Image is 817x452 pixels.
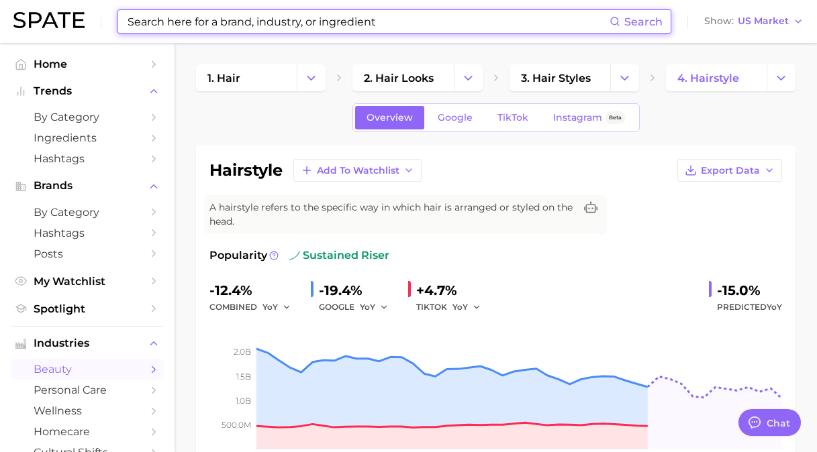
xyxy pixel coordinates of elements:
[11,400,164,421] a: wellness
[289,250,300,261] img: sustained riser
[126,10,610,33] input: Search here for a brand, industry, or ingredient
[454,64,483,91] button: Change Category
[34,111,141,123] span: by Category
[11,107,164,127] a: by Category
[610,64,639,91] button: Change Category
[717,299,782,315] span: Predicted
[701,13,807,30] button: ShowUS Market
[262,299,291,315] button: YoY
[34,58,141,70] span: Home
[542,106,637,129] a: InstagramBeta
[510,64,610,91] a: 3. hair styles
[34,384,141,396] span: personal care
[297,64,326,91] button: Change Category
[416,299,490,315] div: TIKTOK
[360,301,375,313] span: YoY
[11,81,164,101] button: Trends
[319,299,397,315] div: GOOGLE
[416,280,490,301] div: +4.7%
[11,54,164,74] a: Home
[355,106,424,129] a: Overview
[677,72,739,84] span: 4. hairstyle
[11,333,164,353] button: Industries
[11,202,164,223] a: by Category
[317,165,399,176] span: Add to Watchlist
[34,363,141,376] span: beauty
[34,404,141,417] span: wellness
[34,247,141,260] span: Posts
[11,243,164,264] a: Posts
[209,299,300,315] div: combined
[11,176,164,196] button: Brands
[209,162,283,178] h1: hairstyle
[34,85,141,97] span: Trends
[767,64,796,91] button: Change Category
[486,106,540,129] a: TikTok
[11,298,164,319] a: Spotlight
[521,72,591,84] span: 3. hair styles
[34,206,141,219] span: by Category
[452,299,481,315] button: YoY
[209,280,300,301] div: -12.4%
[209,201,575,229] span: A hairstyle refers to the specific way in which hair is arranged or styled on the head.
[11,148,164,169] a: Hashtags
[352,64,453,91] a: 2. hair looks
[364,72,434,84] span: 2. hair looks
[34,152,141,165] span: Hashtags
[360,299,389,315] button: YoY
[209,247,267,264] span: Popularity
[677,159,782,182] button: Export Data
[624,15,663,28] span: Search
[34,131,141,144] span: Ingredients
[207,72,240,84] span: 1. hair
[319,280,397,301] div: -19.4%
[767,302,782,312] span: YoY
[666,64,767,91] a: 4. hairstyle
[34,337,141,349] span: Industries
[11,127,164,148] a: Ingredients
[553,112,602,123] span: Instagram
[738,17,789,25] span: US Market
[11,271,164,292] a: My Watchlist
[11,421,164,442] a: homecare
[452,301,468,313] span: YoY
[11,359,164,380] a: beauty
[704,17,734,25] span: Show
[497,112,528,123] span: TikTok
[196,64,297,91] a: 1. hair
[289,247,389,264] span: sustained riser
[262,301,278,313] span: YoY
[13,12,85,28] img: SPATE
[717,280,782,301] div: -15.0%
[34,302,141,315] span: Spotlight
[438,112,473,123] span: Google
[367,112,413,123] span: Overview
[34,180,141,192] span: Brands
[701,165,760,176] span: Export Data
[34,227,141,239] span: Hashtags
[11,380,164,400] a: personal care
[11,223,164,243] a: Hashtags
[426,106,484,129] a: Google
[34,425,141,438] span: homecare
[34,275,141,288] span: My Watchlist
[293,159,422,182] button: Add to Watchlist
[609,112,622,123] span: Beta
